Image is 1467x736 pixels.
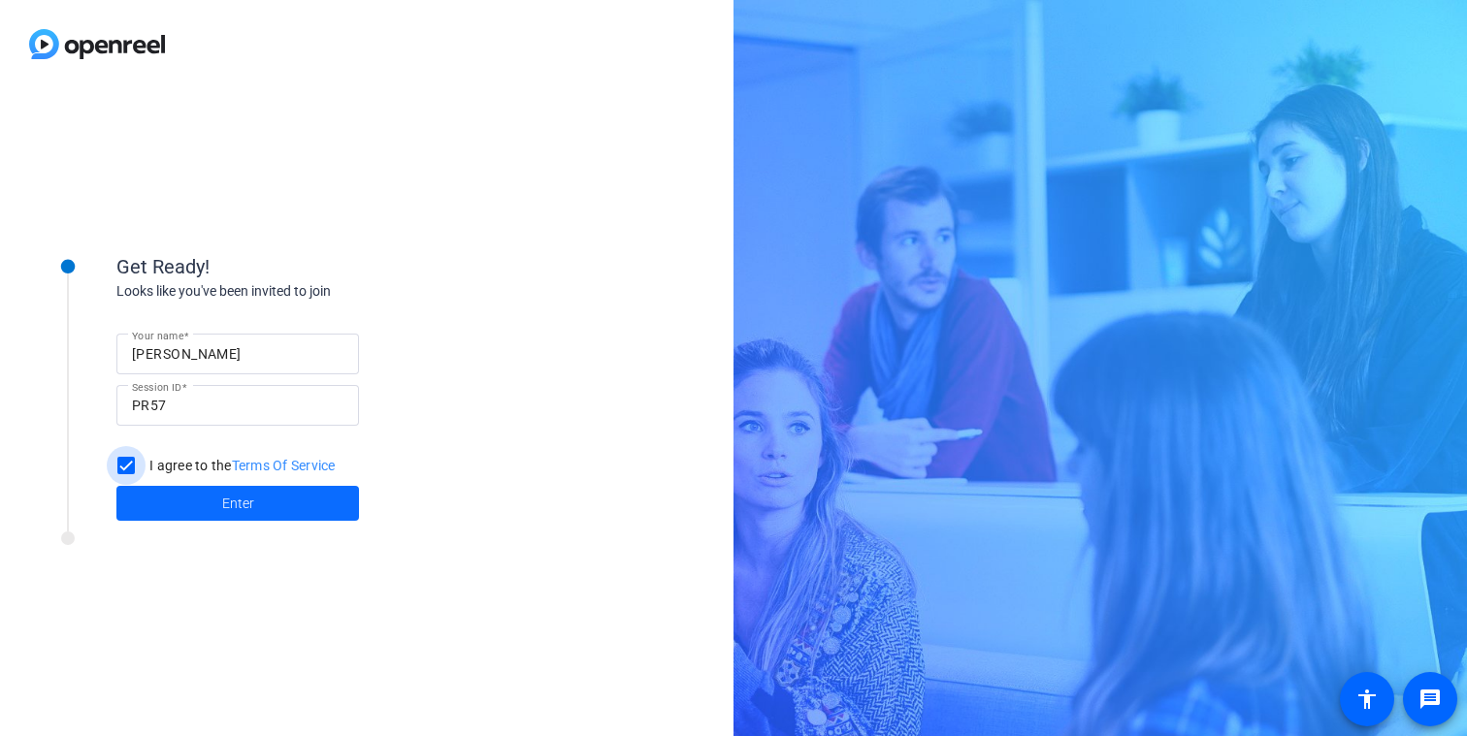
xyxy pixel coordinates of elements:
[1418,688,1442,711] mat-icon: message
[232,458,336,473] a: Terms Of Service
[116,281,505,302] div: Looks like you've been invited to join
[146,456,336,475] label: I agree to the
[1355,688,1379,711] mat-icon: accessibility
[132,381,181,393] mat-label: Session ID
[116,252,505,281] div: Get Ready!
[222,494,254,514] span: Enter
[116,486,359,521] button: Enter
[132,330,183,341] mat-label: Your name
